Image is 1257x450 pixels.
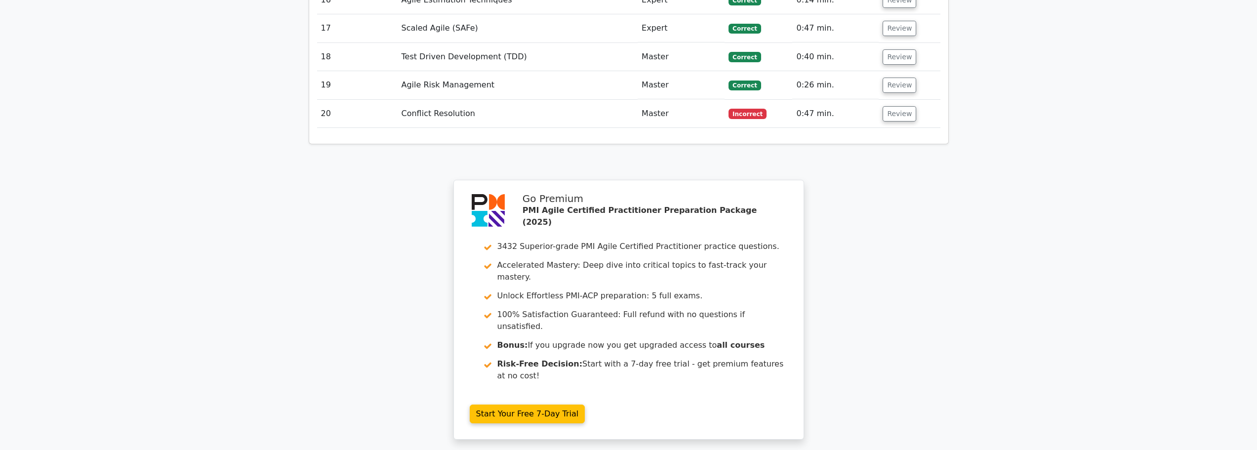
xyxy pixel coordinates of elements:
a: Start Your Free 7-Day Trial [470,405,585,423]
span: Correct [729,52,761,62]
td: 20 [317,100,398,128]
td: 19 [317,71,398,99]
td: Scaled Agile (SAFe) [398,14,638,42]
button: Review [883,21,916,36]
td: 18 [317,43,398,71]
button: Review [883,106,916,122]
button: Review [883,78,916,93]
td: 0:26 min. [792,71,879,99]
td: Master [638,43,725,71]
td: Master [638,71,725,99]
td: 0:40 min. [792,43,879,71]
button: Review [883,49,916,65]
span: Correct [729,24,761,34]
td: Master [638,100,725,128]
td: 0:47 min. [792,14,879,42]
span: Correct [729,81,761,90]
td: Agile Risk Management [398,71,638,99]
span: Incorrect [729,109,767,119]
td: Expert [638,14,725,42]
td: Test Driven Development (TDD) [398,43,638,71]
td: 17 [317,14,398,42]
td: 0:47 min. [792,100,879,128]
td: Conflict Resolution [398,100,638,128]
